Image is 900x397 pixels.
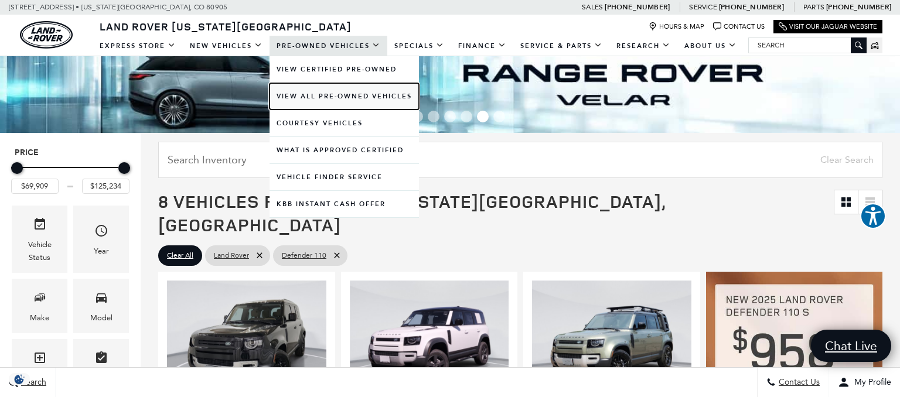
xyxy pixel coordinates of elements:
[270,137,419,163] a: What Is Approved Certified
[6,373,33,385] div: Privacy Settings
[270,164,419,190] a: Vehicle Finder Service
[387,36,451,56] a: Specials
[270,83,419,109] a: View All Pre-Owned Vehicles
[826,2,891,12] a: [PHONE_NUMBER]
[73,279,129,333] div: ModelModel
[829,368,900,397] button: Open user profile menu
[183,36,270,56] a: New Vehicles
[477,111,489,122] span: Go to slide 6
[93,36,183,56] a: EXPRESS STORE
[803,3,824,11] span: Parts
[12,206,67,273] div: VehicleVehicle Status
[834,190,858,214] a: Grid View
[93,36,744,56] nav: Main Navigation
[94,245,109,258] div: Year
[94,288,108,312] span: Model
[73,206,129,273] div: YearYear
[451,36,513,56] a: Finance
[33,288,47,312] span: Make
[93,19,359,33] a: Land Rover [US_STATE][GEOGRAPHIC_DATA]
[860,203,886,229] button: Explore your accessibility options
[779,22,877,31] a: Visit Our Jaguar Website
[158,189,666,237] span: 8 Vehicles for Sale in [US_STATE][GEOGRAPHIC_DATA], [GEOGRAPHIC_DATA]
[582,3,603,11] span: Sales
[30,312,49,324] div: Make
[9,3,227,11] a: [STREET_ADDRESS] • [US_STATE][GEOGRAPHIC_DATA], CO 80905
[850,378,891,388] span: My Profile
[713,22,765,31] a: Contact Us
[20,21,73,49] a: land-rover
[605,2,670,12] a: [PHONE_NUMBER]
[677,36,744,56] a: About Us
[73,339,129,393] div: FeaturesFeatures
[100,19,352,33] span: Land Rover [US_STATE][GEOGRAPHIC_DATA]
[118,162,130,174] div: Maximum Price
[270,56,419,83] a: View Certified Pre-Owned
[461,111,472,122] span: Go to slide 5
[158,142,882,178] input: Search Inventory
[719,2,784,12] a: [PHONE_NUMBER]
[20,21,73,49] img: Land Rover
[776,378,820,388] span: Contact Us
[15,148,126,158] h5: Price
[649,22,704,31] a: Hours & Map
[11,158,129,194] div: Price
[90,312,112,324] div: Model
[82,179,129,194] input: Maximum
[428,111,439,122] span: Go to slide 3
[12,279,67,333] div: MakeMake
[493,111,505,122] span: Go to slide 7
[689,3,717,11] span: Service
[12,339,67,393] div: TrimTrim
[21,238,59,264] div: Vehicle Status
[94,221,108,245] span: Year
[749,38,866,52] input: Search
[444,111,456,122] span: Go to slide 4
[33,348,47,372] span: Trim
[819,338,883,354] span: Chat Live
[811,330,891,362] a: Chat Live
[94,348,108,372] span: Features
[11,179,59,194] input: Minimum
[860,203,886,231] aside: Accessibility Help Desk
[282,248,326,263] span: Defender 110
[270,110,419,136] a: Courtesy Vehicles
[270,191,419,217] a: KBB Instant Cash Offer
[11,162,23,174] div: Minimum Price
[33,214,47,238] span: Vehicle
[513,36,609,56] a: Service & Parts
[609,36,677,56] a: Research
[214,248,249,263] span: Land Rover
[270,36,387,56] a: Pre-Owned Vehicles
[167,248,193,263] span: Clear All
